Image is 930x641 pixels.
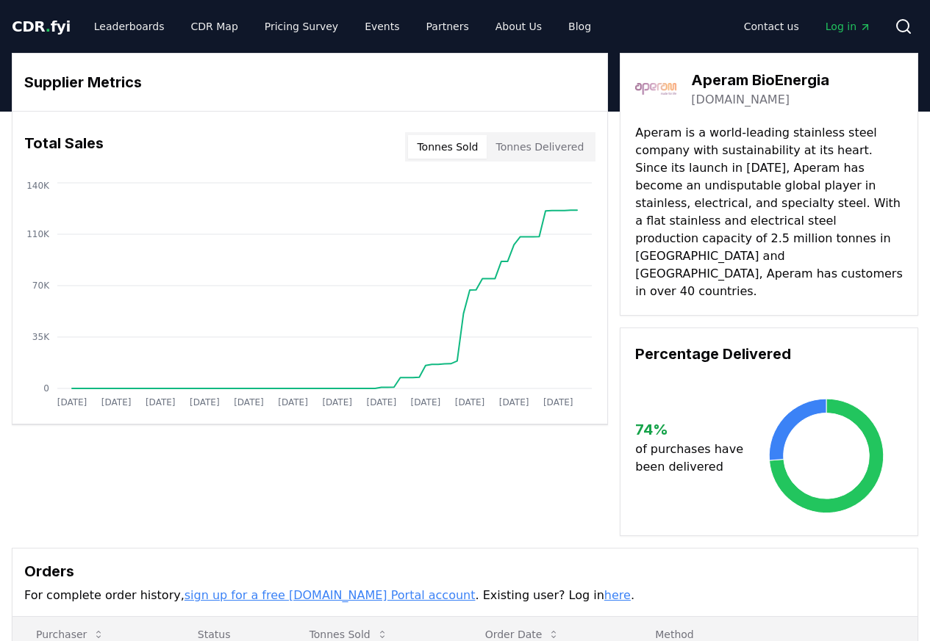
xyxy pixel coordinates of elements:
[26,229,50,239] tspan: 110K
[32,332,50,342] tspan: 35K
[12,16,71,37] a: CDR.fyi
[82,13,603,40] nav: Main
[190,397,220,408] tspan: [DATE]
[366,397,396,408] tspan: [DATE]
[455,397,485,408] tspan: [DATE]
[24,560,906,582] h3: Orders
[499,397,529,408] tspan: [DATE]
[24,71,595,93] h3: Supplier Metrics
[635,343,903,365] h3: Percentage Delivered
[179,13,250,40] a: CDR Map
[32,280,50,291] tspan: 70K
[146,397,176,408] tspan: [DATE]
[408,135,487,159] button: Tonnes Sold
[635,441,749,476] p: of purchases have been delivered
[12,18,71,35] span: CDR fyi
[234,397,264,408] tspan: [DATE]
[415,13,481,40] a: Partners
[57,397,87,408] tspan: [DATE]
[46,18,51,35] span: .
[278,397,308,408] tspan: [DATE]
[253,13,350,40] a: Pricing Survey
[322,397,352,408] tspan: [DATE]
[43,383,49,394] tspan: 0
[691,69,829,91] h3: Aperam BioEnergia
[26,181,50,191] tspan: 140K
[543,397,573,408] tspan: [DATE]
[635,124,903,300] p: Aperam is a world-leading stainless steel company with sustainability at its heart. Since its lau...
[82,13,176,40] a: Leaderboards
[101,397,132,408] tspan: [DATE]
[557,13,603,40] a: Blog
[24,132,104,162] h3: Total Sales
[24,587,906,604] p: For complete order history, . Existing user? Log in .
[732,13,811,40] a: Contact us
[484,13,554,40] a: About Us
[814,13,883,40] a: Log in
[487,135,593,159] button: Tonnes Delivered
[635,419,749,441] h3: 74 %
[185,588,476,602] a: sign up for a free [DOMAIN_NAME] Portal account
[411,397,441,408] tspan: [DATE]
[691,91,790,109] a: [DOMAIN_NAME]
[635,68,676,109] img: Aperam BioEnergia-logo
[826,19,871,34] span: Log in
[353,13,411,40] a: Events
[732,13,883,40] nav: Main
[604,588,631,602] a: here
